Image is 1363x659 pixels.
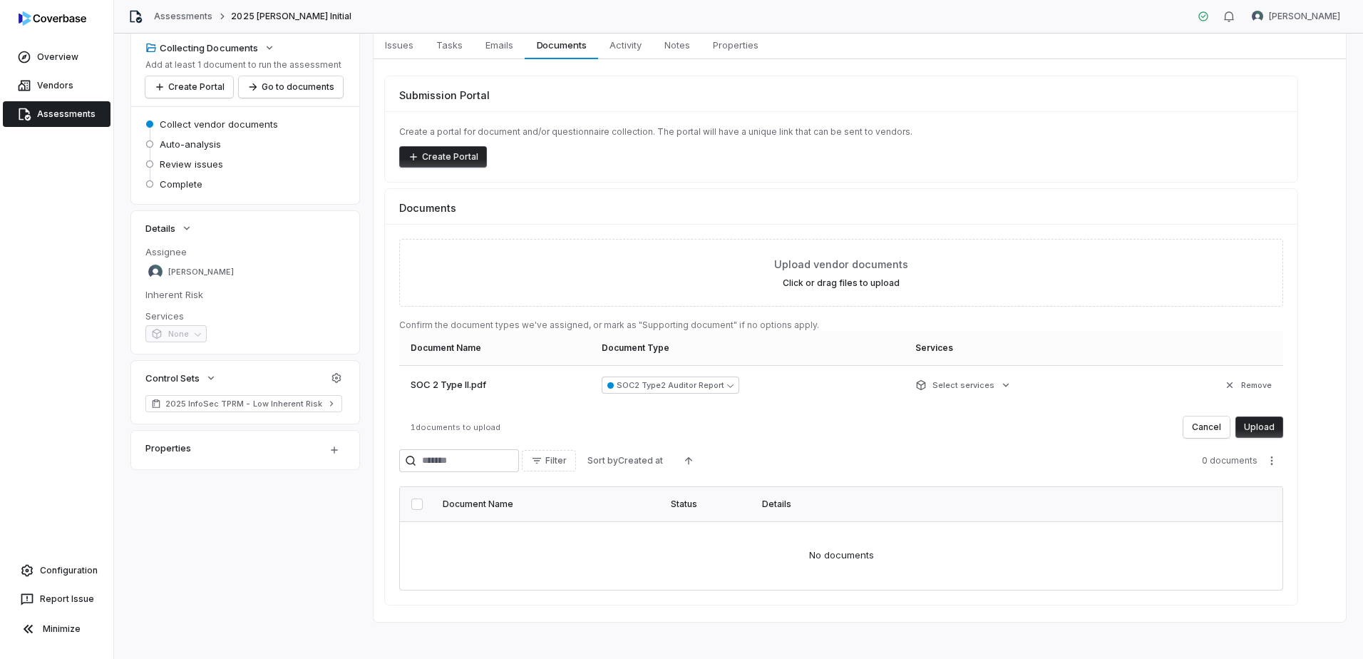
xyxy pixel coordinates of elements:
span: Emails [480,36,519,54]
a: 2025 InfoSec TPRM - Low Inherent Risk [145,395,342,412]
button: Select services [911,372,1016,398]
span: Complete [160,178,202,190]
button: Minimize [6,615,108,643]
button: Create Portal [145,76,233,98]
div: Collecting Documents [145,41,258,54]
span: [PERSON_NAME] [168,267,234,277]
button: Collecting Documents [141,35,279,61]
span: Notes [659,36,696,54]
span: [PERSON_NAME] [1269,11,1340,22]
div: Document Name [443,499,654,510]
span: Properties [707,36,764,54]
a: Vendors [3,73,110,98]
p: Create a portal for document and/or questionnaire collection. The portal will have a unique link ... [399,126,1283,138]
th: Services [907,331,1137,365]
p: Confirm the document types we've assigned, or mark as "Supporting document" if no options apply. [399,320,1283,331]
a: Assessments [3,101,110,127]
span: Activity [604,36,647,54]
th: Document Name [399,331,593,365]
th: Document Type [593,331,907,365]
label: Click or drag files to upload [783,277,900,289]
span: Auto-analysis [160,138,221,150]
span: Filter [545,455,567,466]
button: Control Sets [141,365,221,391]
dt: Inherent Risk [145,288,345,301]
span: Control Sets [145,372,200,384]
button: Sort byCreated at [579,450,672,471]
span: Tasks [431,36,468,54]
span: Issues [379,36,419,54]
span: Details [145,222,175,235]
img: logo-D7KZi-bG.svg [19,11,86,26]
img: Madison Hull avatar [1252,11,1263,22]
span: Upload vendor documents [774,257,908,272]
a: Configuration [6,558,108,583]
a: Assessments [154,11,212,22]
dt: Assignee [145,245,345,258]
p: Add at least 1 document to run the assessment [145,59,343,71]
span: Documents [399,200,456,215]
div: Details [762,499,1240,510]
button: Cancel [1183,417,1230,438]
dt: Services [145,310,345,322]
span: 0 documents [1202,455,1257,466]
span: Submission Portal [399,88,490,103]
button: Remove [1220,372,1276,398]
button: Create Portal [399,146,487,168]
span: Collect vendor documents [160,118,278,131]
button: Madison Hull avatar[PERSON_NAME] [1243,6,1349,27]
span: Documents [531,36,592,54]
button: Go to documents [239,76,343,98]
span: 1 documents to upload [411,422,500,432]
button: SOC2 Type2 Auditor Report [602,377,739,394]
button: Upload [1235,417,1283,438]
button: Ascending [674,450,703,471]
span: SOC 2 Type II.pdf [411,378,486,392]
a: Overview [3,44,110,70]
img: Madison Hull avatar [148,265,163,279]
td: No documents [400,521,1282,590]
div: Status [671,499,745,510]
span: 2025 InfoSec TPRM - Low Inherent Risk [165,398,322,409]
button: Filter [522,450,576,471]
button: Report Issue [6,586,108,612]
span: Review issues [160,158,223,170]
button: Details [141,215,197,241]
button: More actions [1260,450,1283,471]
span: 2025 [PERSON_NAME] Initial [231,11,351,22]
svg: Ascending [683,455,694,466]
